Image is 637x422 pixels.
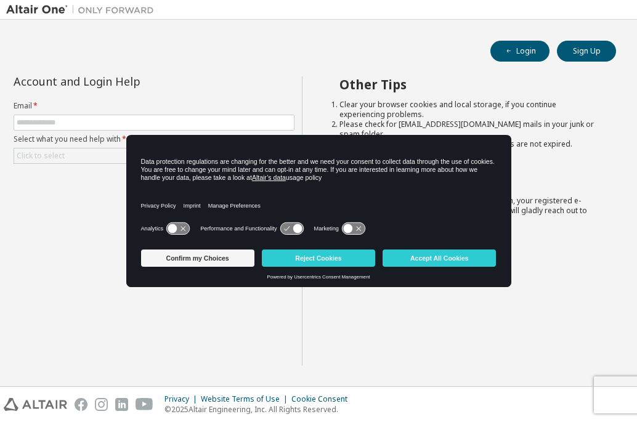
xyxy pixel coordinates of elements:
[339,120,594,139] li: Please check for [EMAIL_ADDRESS][DOMAIN_NAME] mails in your junk or spam folder.
[95,398,108,411] img: instagram.svg
[339,100,594,120] li: Clear your browser cookies and local storage, if you continue experiencing problems.
[490,41,550,62] button: Login
[136,398,153,411] img: youtube.svg
[115,398,128,411] img: linkedin.svg
[291,394,355,404] div: Cookie Consent
[339,76,594,92] h2: Other Tips
[164,394,201,404] div: Privacy
[164,404,355,415] p: © 2025 Altair Engineering, Inc. All Rights Reserved.
[4,398,67,411] img: altair_logo.svg
[557,41,616,62] button: Sign Up
[6,4,160,16] img: Altair One
[201,394,291,404] div: Website Terms of Use
[14,101,294,111] label: Email
[17,151,65,161] div: Click to select
[14,76,238,86] div: Account and Login Help
[14,148,294,163] div: Click to select
[14,134,294,144] label: Select what you need help with
[75,398,87,411] img: facebook.svg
